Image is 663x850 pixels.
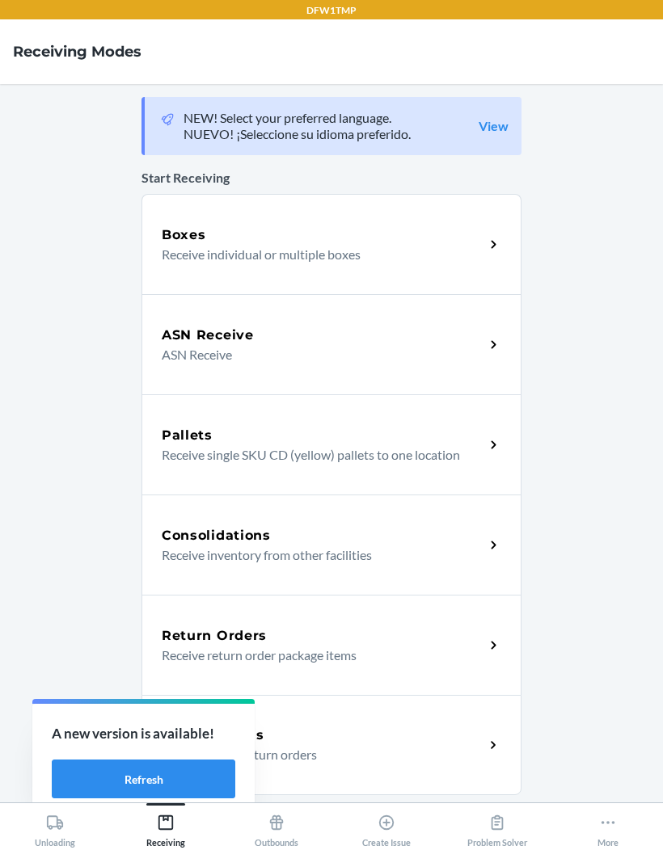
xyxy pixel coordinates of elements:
[479,118,509,134] a: View
[162,426,213,445] h5: Pallets
[362,807,411,848] div: Create Issue
[162,245,471,264] p: Receive individual or multiple boxes
[552,803,663,848] button: More
[111,803,222,848] button: Receiving
[141,695,522,795] a: ASOS ReturnsProcess ASOS return orders
[184,126,411,142] p: NUEVO! ¡Seleccione su idioma preferido.
[162,526,271,545] h5: Consolidations
[162,646,471,665] p: Receive return order package items
[141,802,522,821] p: Default stow
[52,760,235,798] button: Refresh
[162,445,471,465] p: Receive single SKU CD (yellow) pallets to one location
[141,494,522,595] a: ConsolidationsReceive inventory from other facilities
[162,745,471,764] p: Process ASOS return orders
[162,626,267,646] h5: Return Orders
[141,168,522,187] p: Start Receiving
[141,394,522,494] a: PalletsReceive single SKU CD (yellow) pallets to one location
[255,807,298,848] div: Outbounds
[141,595,522,695] a: Return OrdersReceive return order package items
[162,545,471,565] p: Receive inventory from other facilities
[13,41,141,62] h4: Receiving Modes
[35,807,75,848] div: Unloading
[162,225,206,245] h5: Boxes
[598,807,619,848] div: More
[162,326,254,345] h5: ASN Receive
[184,110,411,126] p: NEW! Select your preferred language.
[442,803,553,848] button: Problem Solver
[467,807,527,848] div: Problem Solver
[141,194,522,294] a: BoxesReceive individual or multiple boxes
[52,723,235,744] p: A new version is available!
[162,345,471,364] p: ASN Receive
[221,803,331,848] button: Outbounds
[146,807,185,848] div: Receiving
[331,803,442,848] button: Create Issue
[306,3,357,18] p: DFW1TMP
[141,294,522,394] a: ASN ReceiveASN Receive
